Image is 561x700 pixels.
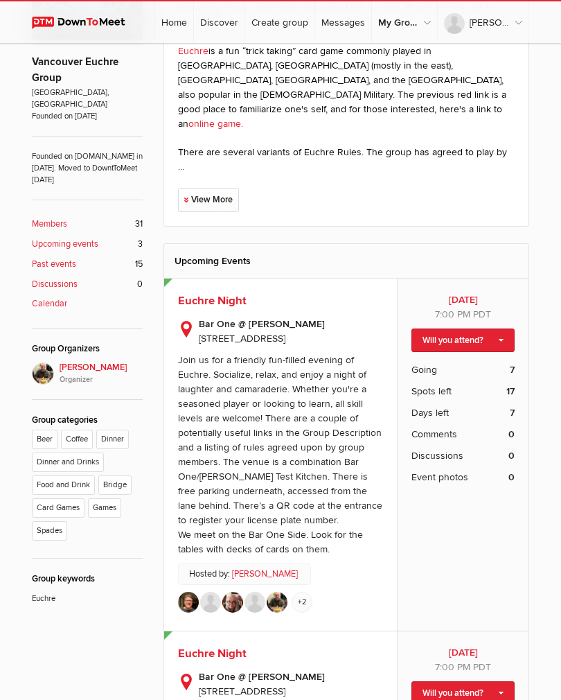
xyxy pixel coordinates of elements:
[411,384,452,399] span: Spots left
[60,374,143,385] i: Organizer
[411,470,468,484] span: Event photos
[32,136,143,186] span: Founded on [DOMAIN_NAME] in [DATE]. Moved to DowntToMeet [DATE]
[199,685,285,697] span: [STREET_ADDRESS]
[32,238,143,251] a: Upcoming events 3
[508,427,515,441] b: 0
[32,362,143,385] a: [PERSON_NAME]Organizer
[32,218,143,231] a: Members 31
[32,238,98,251] b: Upcoming events
[506,384,515,399] b: 17
[178,354,382,555] div: Join us for a friendly fun-filled evening of Euchre. Socialize, relax, and enjoy a night of laugh...
[199,670,383,684] b: Bar One @ [PERSON_NAME]
[32,218,67,231] b: Members
[200,592,221,613] img: Donna B
[411,645,515,660] b: [DATE]
[178,563,311,585] p: Hosted by:
[32,586,143,604] p: Euchre
[188,118,243,130] a: online game.
[138,238,143,251] span: 3
[135,258,143,271] span: 15
[315,1,371,43] a: Messages
[175,244,518,278] h2: Upcoming Events
[32,572,143,586] div: Group keywords
[411,427,457,441] span: Comments
[411,329,515,352] a: Will you attend?
[473,308,491,320] span: America/Vancouver
[178,45,208,57] a: Euchre
[32,110,143,122] span: Founded on [DATE]
[32,258,76,271] b: Past events
[194,1,244,43] a: Discover
[411,405,449,420] span: Days left
[222,592,243,613] img: Mari S
[510,405,515,420] b: 7
[244,592,265,613] img: Mike Manners
[178,188,239,212] a: View More
[178,592,199,613] img: Jeff Gard
[292,592,312,613] a: +2
[435,308,470,320] span: 7:00 PM
[32,362,54,385] img: Keith Paterson
[178,145,515,174] p: There are several variants of Euchre Rules. The group has agreed to play by …
[508,470,515,484] b: 0
[199,333,285,344] span: [STREET_ADDRESS]
[435,661,470,673] span: 7:00 PM
[508,448,515,463] b: 0
[60,361,143,385] span: [PERSON_NAME]
[137,278,143,291] span: 0
[438,1,528,43] a: [PERSON_NAME]
[232,568,298,581] a: [PERSON_NAME]
[411,362,437,377] span: Going
[32,297,67,310] b: Calendar
[411,448,463,463] span: Discussions
[372,1,437,43] a: My Groups
[178,647,247,660] a: Euchre Night
[245,1,314,43] a: Create group
[32,414,143,427] div: Group categories
[411,292,515,307] b: [DATE]
[32,87,143,110] span: [GEOGRAPHIC_DATA], [GEOGRAPHIC_DATA]
[32,278,78,291] b: Discussions
[178,294,247,308] a: Euchre Night
[267,592,287,613] img: Keith Paterson
[510,362,515,377] b: 7
[32,17,138,29] img: DownToMeet
[135,218,143,231] span: 31
[32,258,143,271] a: Past events 15
[473,661,491,673] span: America/Vancouver
[32,342,143,356] div: Group Organizers
[32,278,143,291] a: Discussions 0
[155,1,193,43] a: Home
[32,297,143,310] a: Calendar
[199,317,383,331] b: Bar One @ [PERSON_NAME]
